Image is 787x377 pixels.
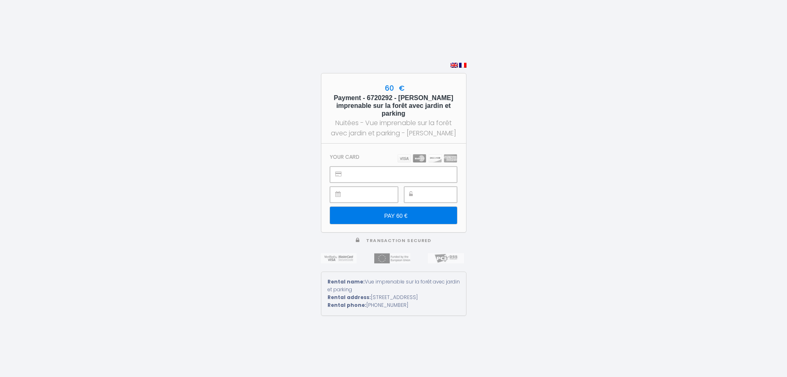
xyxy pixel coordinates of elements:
img: fr.png [459,63,466,68]
div: Vue imprenable sur la forêt avec jardin et parking [328,278,460,294]
input: PAY 60 € [330,207,457,224]
span: 60 € [383,83,405,93]
strong: Rental phone: [328,302,366,308]
h5: Payment - 6720292 - [PERSON_NAME] imprenable sur la forêt avec jardin et parking [329,94,459,118]
img: carts.png [398,154,457,162]
img: en.png [450,63,458,68]
div: [STREET_ADDRESS] [328,294,460,302]
iframe: Cadre sécurisé pour la saisie de la date d'expiration [348,187,397,202]
iframe: Cadre sécurisé pour la saisie du numéro de carte [348,167,456,182]
span: Transaction secured [366,238,431,244]
strong: Rental name: [328,278,365,285]
div: [PHONE_NUMBER] [328,302,460,309]
strong: Rental address: [328,294,371,301]
h3: Your card [330,154,359,160]
div: Nuitées - Vue imprenable sur la forêt avec jardin et parking - [PERSON_NAME] [329,118,459,138]
iframe: Cadre sécurisé pour la saisie du code de sécurité CVC [423,187,457,202]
